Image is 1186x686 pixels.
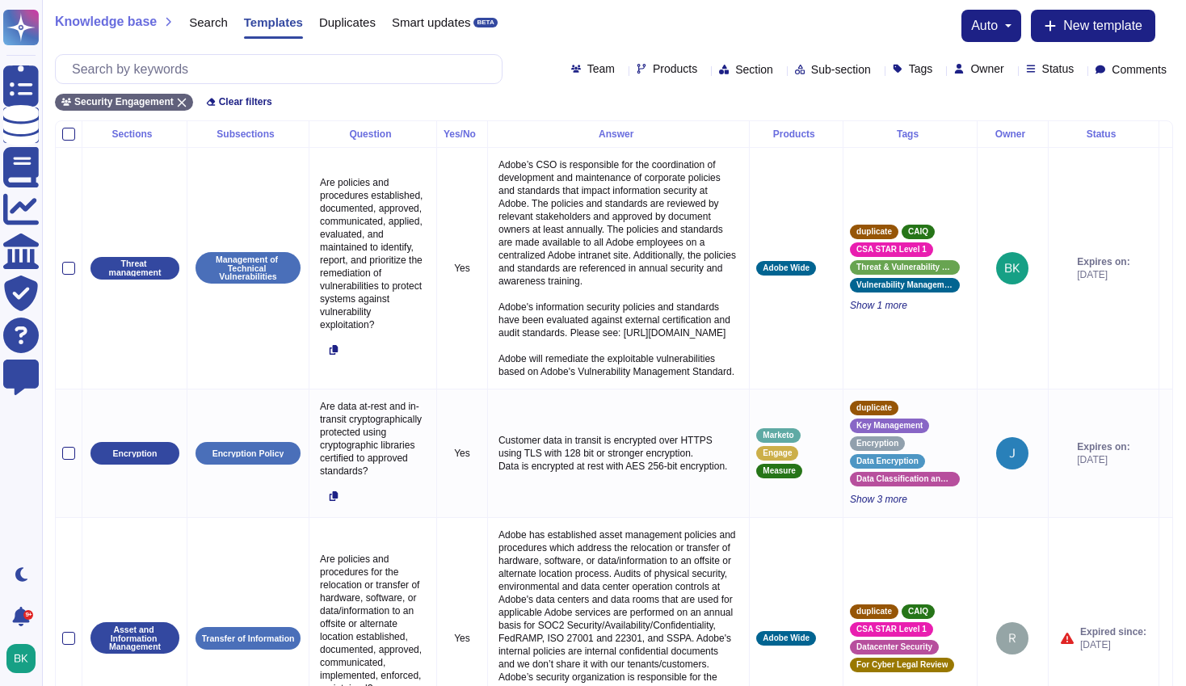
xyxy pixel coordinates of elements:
span: Marketo [763,431,793,440]
p: Asset and Information Management [96,625,174,651]
span: Encryption [856,440,898,448]
button: user [3,641,47,676]
span: Tags [909,63,933,74]
p: Management of Technical Vulnerabilities [201,255,295,281]
p: Yes [444,262,481,275]
p: Adobe’s CSO is responsible for the coordination of development and maintenance of corporate polic... [494,154,742,382]
span: [DATE] [1080,638,1146,651]
span: Adobe Wide [763,264,810,272]
span: Templates [244,16,303,28]
p: Customer data in transit is encrypted over HTTPS using TLS with 128 bit or stronger encryption. D... [494,430,742,477]
span: Key Management [856,422,923,430]
span: New template [1063,19,1142,32]
span: CSA STAR Level 1 [856,625,927,633]
span: Knowledge base [55,15,157,28]
div: Question [316,129,430,139]
span: Datacenter Security [856,643,932,651]
span: Show 3 more [850,493,970,506]
span: Comments [1112,64,1167,75]
img: user [6,644,36,673]
span: Team [587,63,615,74]
div: Answer [494,129,742,139]
div: Products [756,129,836,139]
p: Are policies and procedures established, documented, approved, communicated, applied, evaluated, ... [316,172,430,335]
span: Engage [763,449,792,457]
div: 9+ [23,610,33,620]
span: Sub-section [811,64,871,75]
button: New template [1031,10,1155,42]
p: Transfer of Information [202,634,295,643]
span: [DATE] [1077,268,1129,281]
span: Expired since: [1080,625,1146,638]
span: Threat & Vulnerability Management [856,263,953,271]
img: user [996,252,1028,284]
span: Smart updates [392,16,471,28]
span: CSA STAR Level 1 [856,246,927,254]
div: Sections [89,129,180,139]
span: Data Classification and Handling Standard [856,475,953,483]
span: Search [189,16,228,28]
div: Yes/No [444,129,481,139]
span: Expires on: [1077,440,1129,453]
span: CAIQ [908,608,928,616]
p: Are data at-rest and in-transit cryptographically protected using cryptographic libraries certifi... [316,396,430,482]
span: Owner [970,63,1003,74]
span: Products [653,63,697,74]
div: Subsections [194,129,302,139]
div: Tags [850,129,970,139]
span: Section [735,64,773,75]
span: Data Encryption [856,457,919,465]
span: duplicate [856,228,892,236]
span: Show 1 more [850,299,970,312]
p: Threat management [96,259,174,276]
span: For Cyber Legal Review [856,661,948,669]
span: CAIQ [908,228,928,236]
p: Yes [444,447,481,460]
span: Clear filters [219,97,272,107]
span: Security Engagement [74,97,174,107]
p: Encryption Policy [212,449,284,458]
button: auto [971,19,1011,32]
span: duplicate [856,404,892,412]
img: user [996,437,1028,469]
img: user [996,622,1028,654]
span: Expires on: [1077,255,1129,268]
span: Vulnerability Management [856,281,953,289]
span: duplicate [856,608,892,616]
span: Status [1042,63,1075,74]
span: auto [971,19,998,32]
div: BETA [473,18,497,27]
input: Search by keywords [64,55,502,83]
p: Yes [444,632,481,645]
div: Status [1055,129,1152,139]
span: [DATE] [1077,453,1129,466]
span: Measure [763,467,796,475]
span: Duplicates [319,16,376,28]
span: Adobe Wide [763,634,810,642]
div: Owner [984,129,1041,139]
p: Encryption [113,449,158,458]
